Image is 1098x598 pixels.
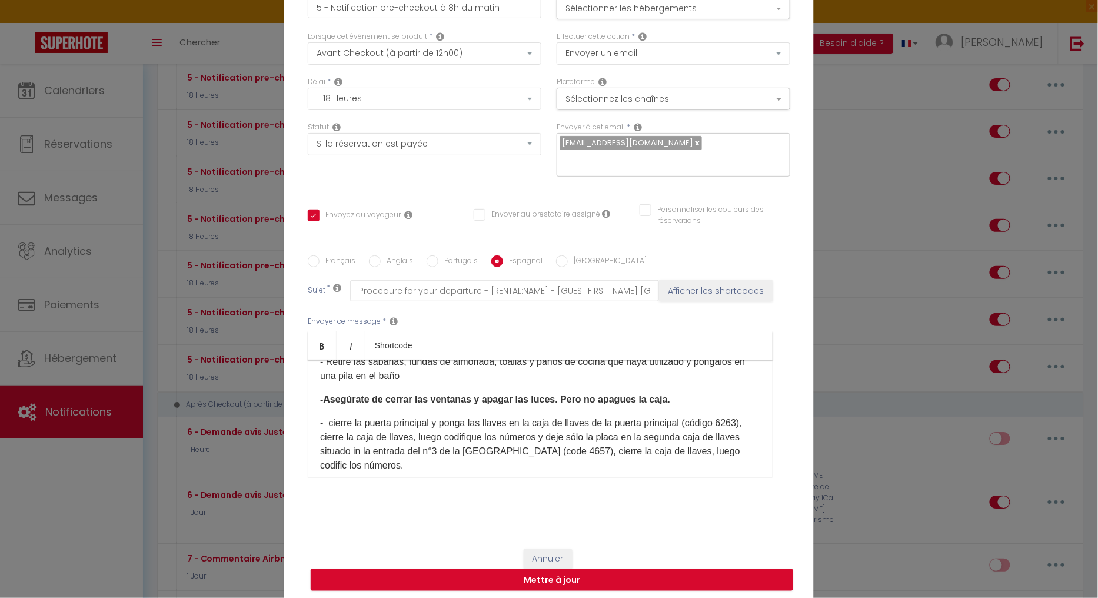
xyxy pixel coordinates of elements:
[308,77,325,88] label: Délai
[308,31,427,42] label: Lorsque cet événement se produit
[503,255,543,268] label: Espagnol
[365,331,422,360] a: Shortcode
[308,331,337,360] a: Bold
[557,88,790,110] button: Sélectionnez les chaînes
[390,317,398,326] i: Message
[311,569,793,592] button: Mettre à jour
[320,394,323,404] font: -
[333,283,341,293] i: Subject
[381,255,413,268] label: Anglais
[320,255,355,268] label: Français
[308,316,381,327] label: Envoyer ce message
[404,210,412,220] i: Envoyer au voyageur
[308,285,325,297] label: Sujet
[598,77,607,87] i: Action Channel
[560,394,670,404] b: Pero no apagues la caja.
[659,280,773,301] button: Afficher les shortcodes
[557,31,630,42] label: Effectuer cette action
[323,394,557,404] b: Asegúrate de cerrar las ventanas y apagar las luces.
[568,255,647,268] label: [GEOGRAPHIC_DATA]
[332,122,341,132] i: Booking status
[638,32,647,41] i: Action Type
[320,418,742,470] font: - cierre la puerta principal y ponga las llaves en la caja de llaves de la puerta principal (códi...
[337,331,365,360] a: Italic
[308,122,329,133] label: Statut
[602,209,610,218] i: Envoyer au prestataire si il est assigné
[557,77,595,88] label: Plateforme
[334,77,342,87] i: Action Time
[557,122,625,133] label: Envoyer à cet email
[436,32,444,41] i: Event Occur
[562,137,693,148] span: [EMAIL_ADDRESS][DOMAIN_NAME]
[320,393,760,407] p: ​
[438,255,478,268] label: Portugais
[524,549,573,569] button: Annuler
[634,122,642,132] i: Recipient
